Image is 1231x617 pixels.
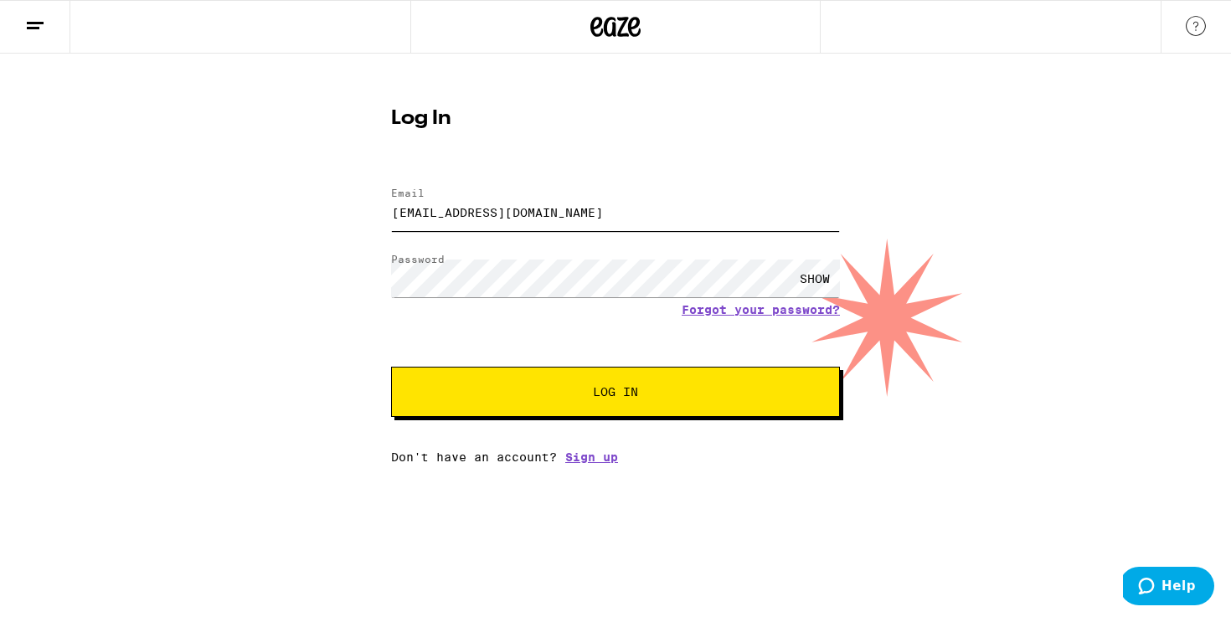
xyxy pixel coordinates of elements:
a: Forgot your password? [682,303,840,316]
div: SHOW [790,260,840,297]
label: Password [391,254,445,265]
a: Sign up [565,450,618,464]
input: Email [391,193,840,231]
label: Email [391,188,425,198]
h1: Log In [391,109,840,129]
div: Don't have an account? [391,450,840,464]
span: Log In [593,386,638,398]
button: Log In [391,367,840,417]
iframe: Opens a widget where you can find more information [1123,567,1214,609]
